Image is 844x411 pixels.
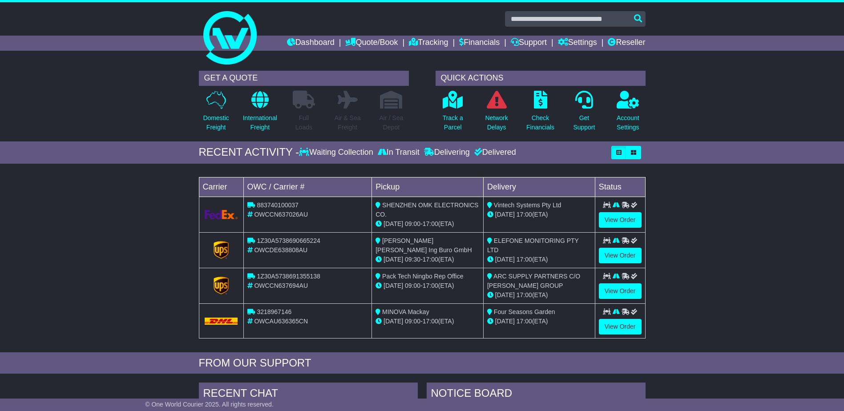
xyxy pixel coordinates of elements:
[443,113,463,132] p: Track a Parcel
[293,113,315,132] p: Full Loads
[376,201,478,218] span: SHENZHEN OMK ELECTRONICS CO.
[599,319,642,334] a: View Order
[384,282,403,289] span: [DATE]
[243,113,277,132] p: International Freight
[573,90,595,137] a: GetSupport
[526,90,555,137] a: CheckFinancials
[517,256,532,263] span: 17:00
[487,237,579,254] span: ELEFONE MONITORING PTY LTD
[405,318,420,325] span: 09:00
[558,36,597,51] a: Settings
[205,318,238,325] img: DHL.png
[287,36,335,51] a: Dashboard
[335,113,361,132] p: Air & Sea Freight
[517,211,532,218] span: 17:00
[459,36,500,51] a: Financials
[495,291,515,298] span: [DATE]
[257,237,320,244] span: 1Z30A5738690665224
[494,201,561,209] span: Vintech Systems Pty Ltd
[494,308,555,315] span: Four Seasons Garden
[436,71,646,86] div: QUICK ACTIONS
[511,36,547,51] a: Support
[405,256,420,263] span: 09:30
[214,277,229,294] img: GetCarrierServiceLogo
[376,281,480,290] div: - (ETA)
[145,401,274,408] span: © One World Courier 2025. All rights reserved.
[483,177,595,197] td: Delivery
[199,177,243,197] td: Carrier
[517,291,532,298] span: 17:00
[487,210,591,219] div: (ETA)
[617,113,639,132] p: Account Settings
[199,71,409,86] div: GET A QUOTE
[382,273,463,280] span: Pack Tech Ningbo Rep Office
[422,148,472,157] div: Delivering
[382,308,429,315] span: MINOVA Mackay
[423,318,438,325] span: 17:00
[485,90,508,137] a: NetworkDelays
[254,211,308,218] span: OWCCN637026AU
[427,383,646,407] div: NOTICE BOARD
[203,113,229,132] p: Domestic Freight
[199,146,299,159] div: RECENT ACTIVITY -
[472,148,516,157] div: Delivered
[608,36,645,51] a: Reseller
[384,220,403,227] span: [DATE]
[495,256,515,263] span: [DATE]
[384,256,403,263] span: [DATE]
[243,177,372,197] td: OWC / Carrier #
[254,246,307,254] span: OWCDE638808AU
[423,220,438,227] span: 17:00
[345,36,398,51] a: Quote/Book
[423,282,438,289] span: 17:00
[376,219,480,229] div: - (ETA)
[376,237,472,254] span: [PERSON_NAME] [PERSON_NAME] Ing Buro GmbH
[517,318,532,325] span: 17:00
[254,318,308,325] span: OWCAU636365CN
[616,90,640,137] a: AccountSettings
[242,90,278,137] a: InternationalFreight
[199,383,418,407] div: RECENT CHAT
[487,273,580,289] span: ARC SUPPLY PARTNERS C/O [PERSON_NAME] GROUP
[423,256,438,263] span: 17:00
[257,273,320,280] span: 1Z30A5738691355138
[487,255,591,264] div: (ETA)
[214,241,229,259] img: GetCarrierServiceLogo
[254,282,308,289] span: OWCCN637694AU
[376,255,480,264] div: - (ETA)
[573,113,595,132] p: Get Support
[487,290,591,300] div: (ETA)
[495,211,515,218] span: [DATE]
[376,148,422,157] div: In Transit
[599,212,642,228] a: View Order
[599,283,642,299] a: View Order
[495,318,515,325] span: [DATE]
[599,248,642,263] a: View Order
[526,113,554,132] p: Check Financials
[405,282,420,289] span: 09:00
[409,36,448,51] a: Tracking
[487,317,591,326] div: (ETA)
[405,220,420,227] span: 09:00
[257,201,298,209] span: 883740100037
[384,318,403,325] span: [DATE]
[442,90,464,137] a: Track aParcel
[595,177,645,197] td: Status
[202,90,229,137] a: DomesticFreight
[299,148,375,157] div: Waiting Collection
[485,113,508,132] p: Network Delays
[257,308,291,315] span: 3218967146
[380,113,404,132] p: Air / Sea Depot
[376,317,480,326] div: - (ETA)
[372,177,484,197] td: Pickup
[199,357,646,370] div: FROM OUR SUPPORT
[205,210,238,219] img: GetCarrierServiceLogo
